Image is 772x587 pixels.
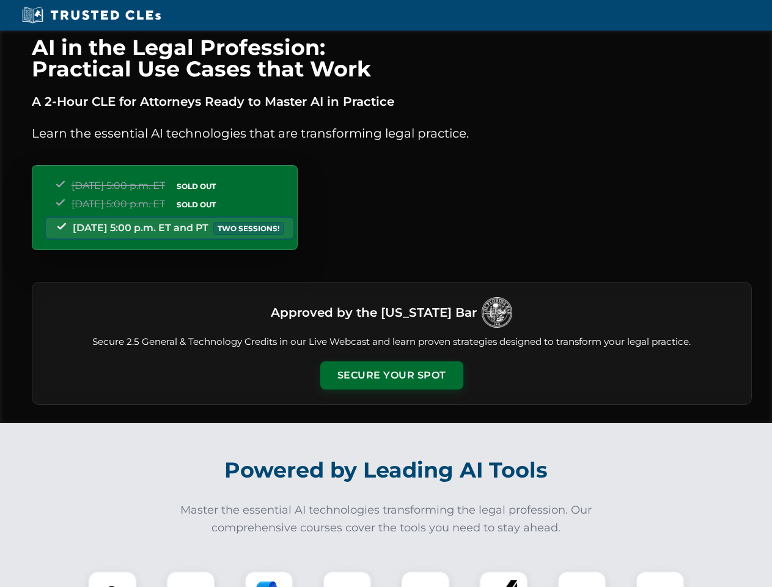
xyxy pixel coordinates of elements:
span: SOLD OUT [172,198,220,211]
p: Master the essential AI technologies transforming the legal profession. Our comprehensive courses... [172,501,600,537]
button: Secure Your Spot [320,361,463,389]
img: Logo [482,297,512,328]
p: A 2-Hour CLE for Attorneys Ready to Master AI in Practice [32,92,752,111]
span: [DATE] 5:00 p.m. ET [72,180,165,191]
p: Secure 2.5 General & Technology Credits in our Live Webcast and learn proven strategies designed ... [47,335,737,349]
span: [DATE] 5:00 p.m. ET [72,198,165,210]
p: Learn the essential AI technologies that are transforming legal practice. [32,124,752,143]
h3: Approved by the [US_STATE] Bar [271,301,477,323]
h1: AI in the Legal Profession: Practical Use Cases that Work [32,37,752,79]
img: Trusted CLEs [18,6,164,24]
h2: Powered by Leading AI Tools [48,449,725,492]
span: SOLD OUT [172,180,220,193]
